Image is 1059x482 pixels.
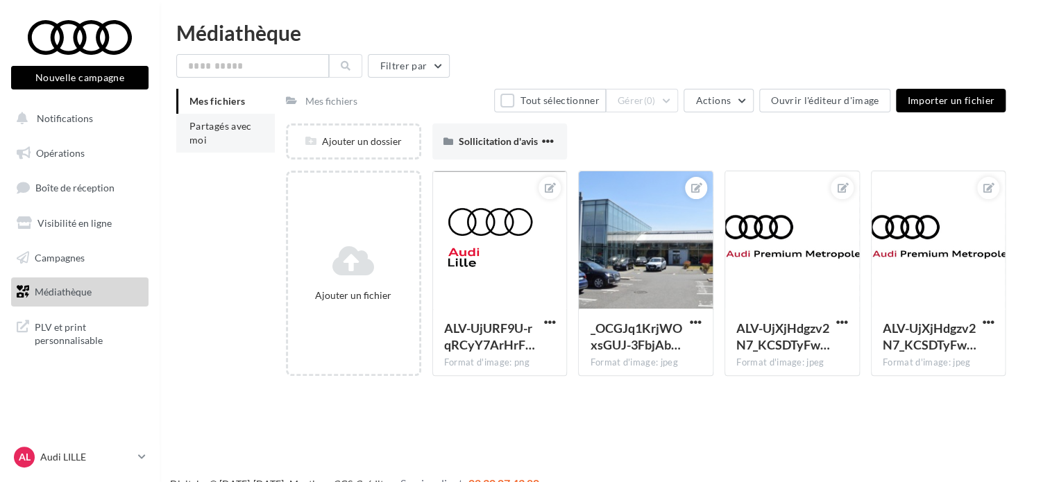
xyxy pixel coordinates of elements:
[8,209,151,238] a: Visibilité en ligne
[736,356,848,369] div: Format d'image: jpeg
[11,444,149,470] a: AL Audi LILLE
[459,135,538,147] span: Sollicitation d'avis
[896,89,1006,112] button: Importer un fichier
[444,356,556,369] div: Format d'image: png
[736,320,830,352] span: ALV-UjXjHdgzv2N7_KCSDTyFwkDSjMhN5X3qn8kGenwxjw1l-YCUFoA
[684,89,753,112] button: Actions
[644,95,656,106] span: (0)
[35,182,115,193] span: Boîte de réception
[35,286,92,298] span: Médiathèque
[40,450,133,464] p: Audi LILLE
[35,318,143,347] span: PLV et print personnalisable
[759,89,890,112] button: Ouvrir l'éditeur d'image
[444,320,535,352] span: ALV-UjURF9U-rqRCyY7ArHrFbgmQ2DO2bltMgvt5gKogMqIwgiqN_x0
[606,89,679,112] button: Gérer(0)
[368,54,450,78] button: Filtrer par
[695,94,730,106] span: Actions
[8,139,151,168] a: Opérations
[37,217,112,229] span: Visibilité en ligne
[590,320,681,352] span: _OCGJq1KrjWOxsGUJ-3FbjAbdsbrU641ajpzxbtnPJVO_ax-F0q9rJjhGImFCRJtOCwBxMbUeDw6PgLq=s0
[288,135,419,148] div: Ajouter un dossier
[11,66,149,89] button: Nouvelle campagne
[36,147,85,159] span: Opérations
[37,112,93,124] span: Notifications
[35,251,85,263] span: Campagnes
[8,104,146,133] button: Notifications
[189,120,252,146] span: Partagés avec moi
[8,312,151,353] a: PLV et print personnalisable
[883,356,994,369] div: Format d'image: jpeg
[883,320,976,352] span: ALV-UjXjHdgzv2N7_KCSDTyFwkDSjMhN5X3qn8kGenwxjw1l-YCUFoA
[8,277,151,307] a: Médiathèque
[8,173,151,203] a: Boîte de réception
[189,95,245,107] span: Mes fichiers
[8,243,151,273] a: Campagnes
[305,94,357,108] div: Mes fichiers
[176,22,1042,43] div: Médiathèque
[294,289,414,302] div: Ajouter un fichier
[907,94,994,106] span: Importer un fichier
[494,89,605,112] button: Tout sélectionner
[19,450,31,464] span: AL
[590,356,702,369] div: Format d'image: jpeg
